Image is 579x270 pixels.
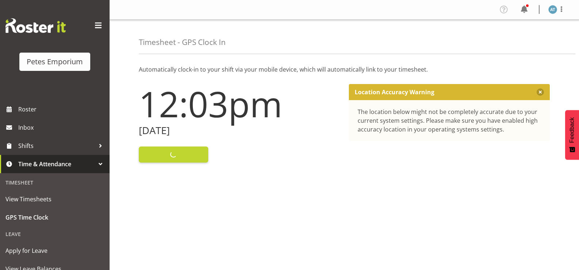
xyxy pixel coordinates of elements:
[548,5,557,14] img: alex-micheal-taniwha5364.jpg
[2,190,108,208] a: View Timesheets
[18,122,106,133] span: Inbox
[5,212,104,223] span: GPS Time Clock
[139,84,340,123] h1: 12:03pm
[139,38,226,46] h4: Timesheet - GPS Clock In
[2,208,108,227] a: GPS Time Clock
[2,242,108,260] a: Apply for Leave
[18,104,106,115] span: Roster
[5,18,66,33] img: Rosterit website logo
[5,245,104,256] span: Apply for Leave
[355,88,434,96] p: Location Accuracy Warning
[139,125,340,136] h2: [DATE]
[18,159,95,170] span: Time & Attendance
[18,140,95,151] span: Shifts
[5,194,104,205] span: View Timesheets
[2,227,108,242] div: Leave
[27,56,83,67] div: Petes Emporium
[565,110,579,160] button: Feedback - Show survey
[537,88,544,96] button: Close message
[139,65,550,74] p: Automatically clock-in to your shift via your mobile device, which will automatically link to you...
[358,107,541,134] div: The location below might not be completely accurate due to your current system settings. Please m...
[569,117,575,143] span: Feedback
[2,175,108,190] div: Timesheet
